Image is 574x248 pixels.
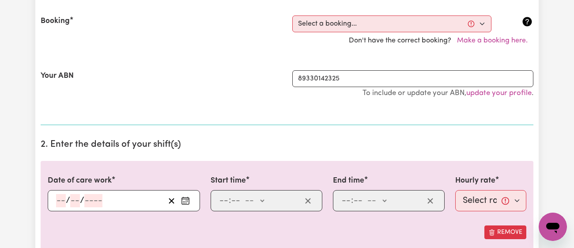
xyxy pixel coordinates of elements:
[341,194,351,207] input: --
[80,196,84,206] span: /
[466,89,532,97] a: update your profile
[219,194,229,207] input: --
[349,37,533,44] span: Don't have the correct booking?
[351,196,353,206] span: :
[211,175,246,187] label: Start time
[165,194,178,207] button: Clear date
[48,175,112,187] label: Date of care work
[41,139,533,150] h2: 2. Enter the details of your shift(s)
[84,194,102,207] input: ----
[66,196,70,206] span: /
[41,70,74,82] label: Your ABN
[539,213,567,241] iframe: Button to launch messaging window
[229,196,231,206] span: :
[353,194,363,207] input: --
[41,15,70,27] label: Booking
[484,225,526,239] button: Remove this shift
[231,194,241,207] input: --
[455,175,495,187] label: Hourly rate
[451,32,533,49] button: Make a booking here.
[363,89,533,97] small: To include or update your ABN, .
[56,194,66,207] input: --
[333,175,364,187] label: End time
[70,194,80,207] input: --
[178,194,193,207] button: Enter the date of care work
